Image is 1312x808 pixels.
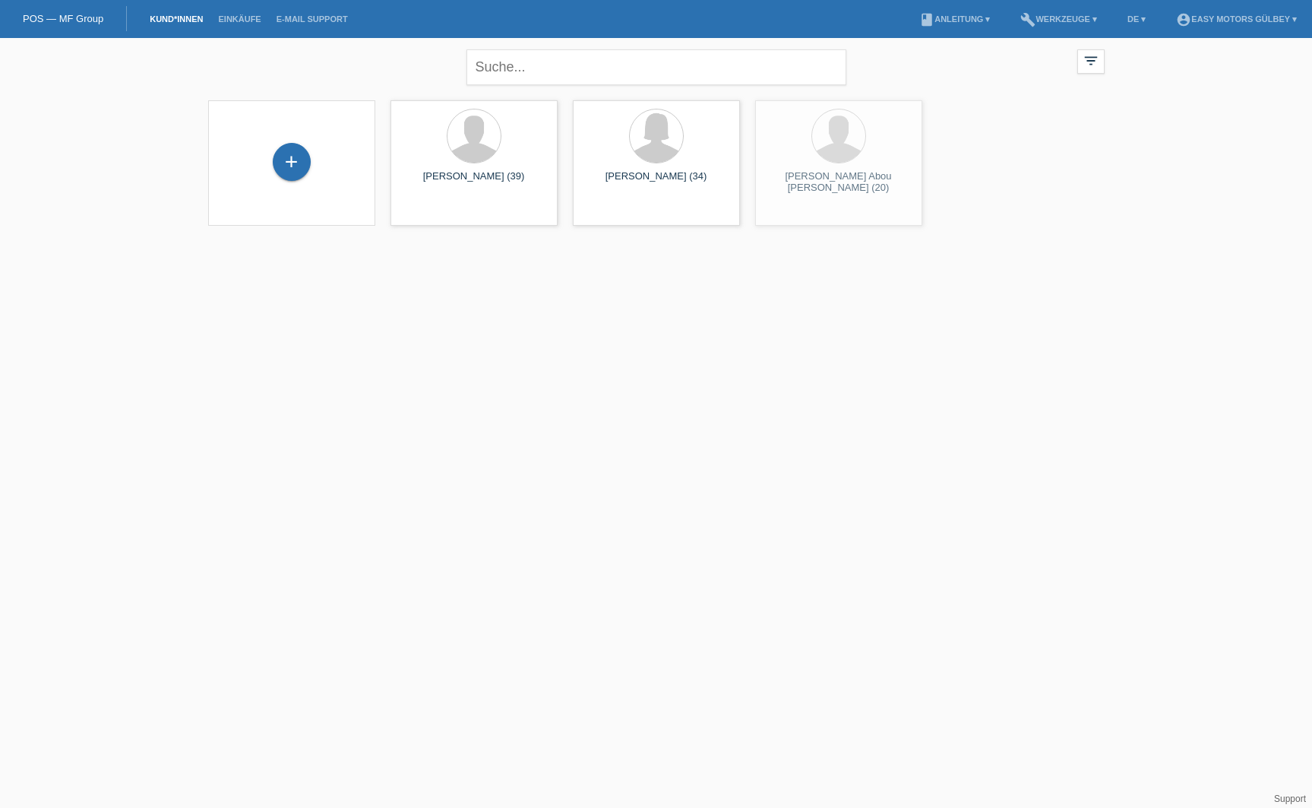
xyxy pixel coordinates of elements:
div: [PERSON_NAME] Abou [PERSON_NAME] (20) [767,170,910,195]
div: [PERSON_NAME] (34) [585,170,728,195]
i: book [919,12,934,27]
input: Suche... [466,49,846,85]
a: account_circleEasy Motors Gülbey ▾ [1168,14,1304,24]
a: POS — MF Group [23,13,103,24]
a: DE ▾ [1120,14,1153,24]
a: Kund*innen [142,14,210,24]
a: bookAnleitung ▾ [912,14,997,24]
a: Einkäufe [210,14,268,24]
a: E-Mail Support [269,14,356,24]
div: Kund*in hinzufügen [273,149,310,175]
a: Support [1274,794,1306,804]
i: build [1020,12,1035,27]
i: account_circle [1176,12,1191,27]
a: buildWerkzeuge ▾ [1013,14,1105,24]
div: [PERSON_NAME] (39) [403,170,545,195]
i: filter_list [1083,52,1099,69]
